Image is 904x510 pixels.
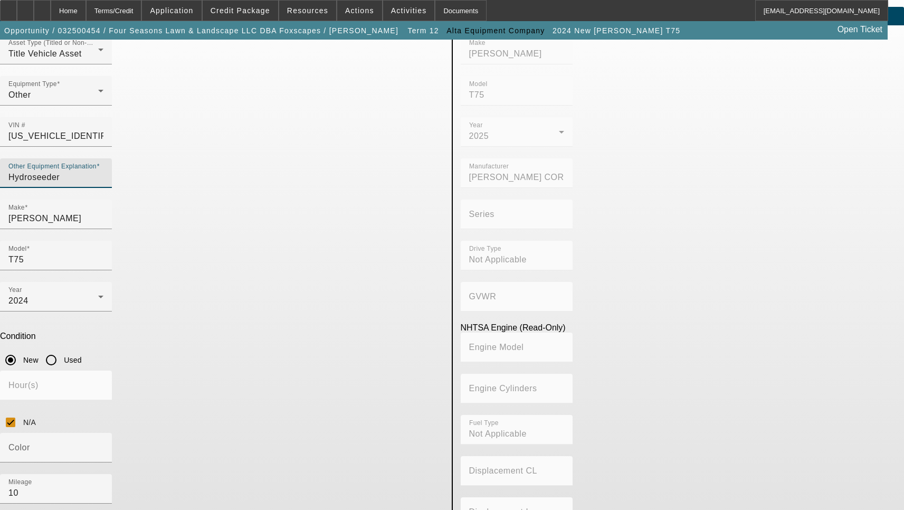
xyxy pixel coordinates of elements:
mat-label: Manufacturer [469,163,509,170]
mat-label: Engine Model [469,343,524,352]
mat-label: Engine Cylinders [469,384,537,393]
span: Title Vehicle Asset [8,49,82,58]
mat-label: Equipment Type [8,81,57,88]
span: 2024 [8,296,28,305]
button: Resources [279,1,336,21]
button: Actions [337,1,382,21]
mat-label: Displacement CL [469,466,537,475]
label: Used [62,355,82,365]
mat-label: Mileage [8,479,32,486]
button: Activities [383,1,435,21]
a: Open Ticket [833,21,887,39]
mat-label: Color [8,443,30,452]
mat-label: Hour(s) [8,381,39,390]
span: Activities [391,6,427,15]
button: Credit Package [203,1,278,21]
span: Term 12 [408,26,439,35]
mat-label: VIN # [8,122,25,129]
span: Resources [287,6,328,15]
mat-label: Make [469,40,486,46]
mat-label: Asset Type (Titled or Non-Titled) [8,40,106,46]
mat-label: GVWR [469,292,497,301]
label: N/A [21,417,36,428]
mat-label: Other Equipment Explanation [8,163,97,170]
mat-label: Model [469,81,488,88]
span: Alta Equipment Company [446,26,545,35]
mat-label: Year [469,122,483,129]
span: Other [8,90,31,99]
mat-label: Model [8,245,27,252]
span: 2024 New [PERSON_NAME] T75 [553,26,680,35]
button: Alta Equipment Company [444,21,547,40]
mat-label: Drive Type [469,245,501,252]
span: Actions [345,6,374,15]
label: New [21,355,39,365]
mat-label: Make [8,204,25,211]
button: 2024 New [PERSON_NAME] T75 [550,21,683,40]
mat-label: Fuel Type [469,420,499,427]
button: Term 12 [405,21,442,40]
mat-label: Series [469,210,494,219]
mat-label: Year [8,287,22,294]
button: Application [142,1,201,21]
span: Credit Package [211,6,270,15]
span: Opportunity / 032500454 / Four Seasons Lawn & Landscape LLC DBA Foxscapes / [PERSON_NAME] [4,26,398,35]
span: Application [150,6,193,15]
